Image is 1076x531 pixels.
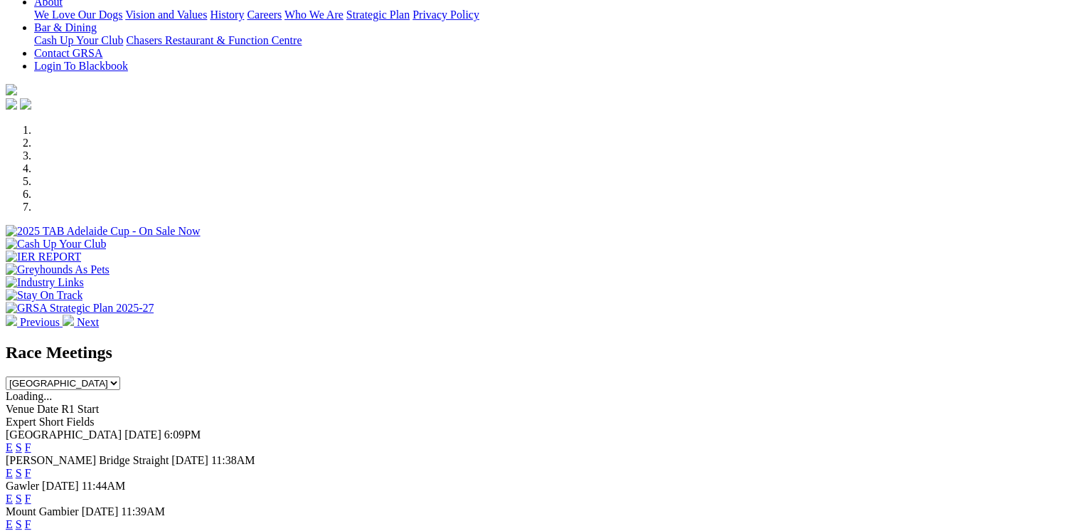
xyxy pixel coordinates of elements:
a: F [25,493,31,505]
span: [DATE] [124,429,161,441]
a: S [16,518,22,530]
span: 11:44AM [82,480,126,492]
a: S [16,493,22,505]
a: Bar & Dining [34,21,97,33]
span: Short [39,416,64,428]
a: Privacy Policy [412,9,479,21]
a: We Love Our Dogs [34,9,122,21]
img: facebook.svg [6,98,17,110]
a: F [25,441,31,453]
span: Loading... [6,390,52,402]
div: About [34,9,1070,21]
span: 6:09PM [164,429,201,441]
a: History [210,9,244,21]
a: E [6,518,13,530]
img: chevron-left-pager-white.svg [6,315,17,326]
a: F [25,467,31,479]
a: E [6,493,13,505]
img: GRSA Strategic Plan 2025-27 [6,302,154,315]
span: Next [77,316,99,328]
img: 2025 TAB Adelaide Cup - On Sale Now [6,225,201,238]
a: Strategic Plan [346,9,410,21]
a: Vision and Values [125,9,207,21]
a: Previous [6,316,63,328]
h2: Race Meetings [6,343,1070,362]
a: Chasers Restaurant & Function Centre [126,34,302,46]
img: Cash Up Your Club [6,238,106,251]
img: logo-grsa-white.png [6,84,17,95]
span: Gawler [6,480,39,492]
img: twitter.svg [20,98,31,110]
span: [DATE] [171,454,208,466]
a: Next [63,316,99,328]
span: Expert [6,416,36,428]
a: Careers [247,9,282,21]
a: S [16,441,22,453]
span: 11:38AM [211,454,255,466]
img: IER REPORT [6,251,81,263]
a: Login To Blackbook [34,60,128,72]
span: [DATE] [42,480,79,492]
span: Previous [20,316,60,328]
img: chevron-right-pager-white.svg [63,315,74,326]
span: Date [37,403,58,415]
a: E [6,467,13,479]
span: Mount Gambier [6,505,79,517]
span: Fields [66,416,94,428]
span: Venue [6,403,34,415]
img: Stay On Track [6,289,82,302]
img: Greyhounds As Pets [6,263,110,276]
span: 11:39AM [121,505,165,517]
img: Industry Links [6,276,84,289]
a: Contact GRSA [34,47,102,59]
a: Cash Up Your Club [34,34,123,46]
a: F [25,518,31,530]
a: S [16,467,22,479]
a: E [6,441,13,453]
span: [DATE] [82,505,119,517]
span: R1 Start [61,403,99,415]
span: [PERSON_NAME] Bridge Straight [6,454,169,466]
span: [GEOGRAPHIC_DATA] [6,429,122,441]
div: Bar & Dining [34,34,1070,47]
a: Who We Are [284,9,343,21]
